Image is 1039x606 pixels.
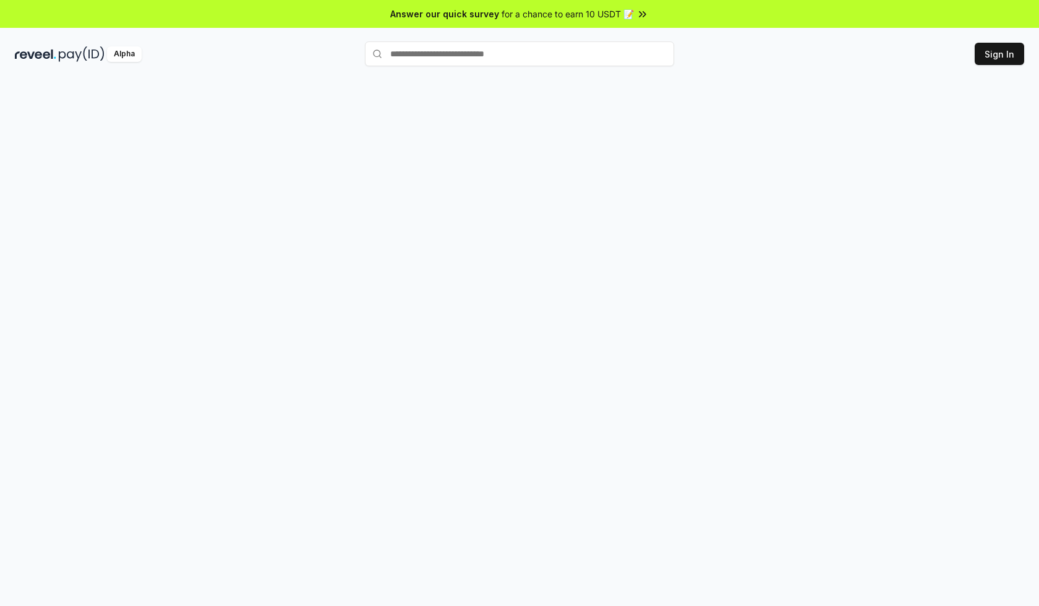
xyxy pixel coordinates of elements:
[975,43,1024,65] button: Sign In
[15,46,56,62] img: reveel_dark
[107,46,142,62] div: Alpha
[502,7,634,20] span: for a chance to earn 10 USDT 📝
[59,46,105,62] img: pay_id
[390,7,499,20] span: Answer our quick survey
